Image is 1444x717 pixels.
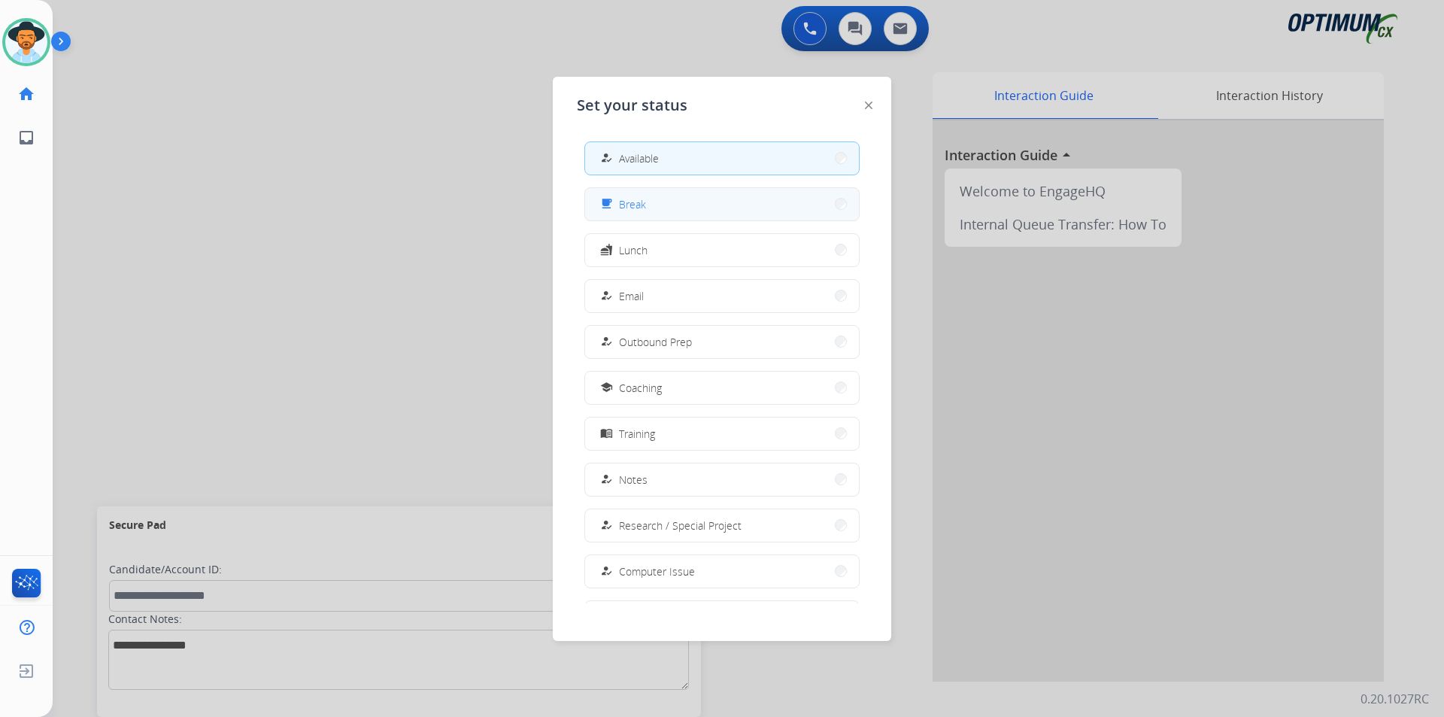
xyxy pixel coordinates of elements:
span: Coaching [619,380,662,396]
button: Break [585,188,859,220]
button: Email [585,280,859,312]
mat-icon: how_to_reg [600,336,613,348]
mat-icon: school [600,381,613,394]
button: Internet Issue [585,601,859,633]
button: Research / Special Project [585,509,859,542]
mat-icon: menu_book [600,427,613,440]
mat-icon: how_to_reg [600,152,613,165]
span: Email [619,288,644,304]
span: Break [619,196,646,212]
span: Notes [619,472,648,488]
span: Lunch [619,242,648,258]
mat-icon: how_to_reg [600,565,613,578]
mat-icon: free_breakfast [600,198,613,211]
mat-icon: fastfood [600,244,613,257]
mat-icon: how_to_reg [600,290,613,302]
mat-icon: inbox [17,129,35,147]
img: avatar [5,21,47,63]
mat-icon: how_to_reg [600,473,613,486]
button: Coaching [585,372,859,404]
span: Available [619,150,659,166]
span: Computer Issue [619,564,695,579]
button: Lunch [585,234,859,266]
span: Set your status [577,95,687,116]
span: Outbound Prep [619,334,692,350]
button: Training [585,418,859,450]
button: Available [585,142,859,175]
img: close-button [865,102,872,109]
p: 0.20.1027RC [1361,690,1429,708]
span: Research / Special Project [619,518,742,533]
button: Notes [585,463,859,496]
button: Computer Issue [585,555,859,588]
span: Training [619,426,655,442]
mat-icon: how_to_reg [600,519,613,532]
button: Outbound Prep [585,326,859,358]
mat-icon: home [17,85,35,103]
